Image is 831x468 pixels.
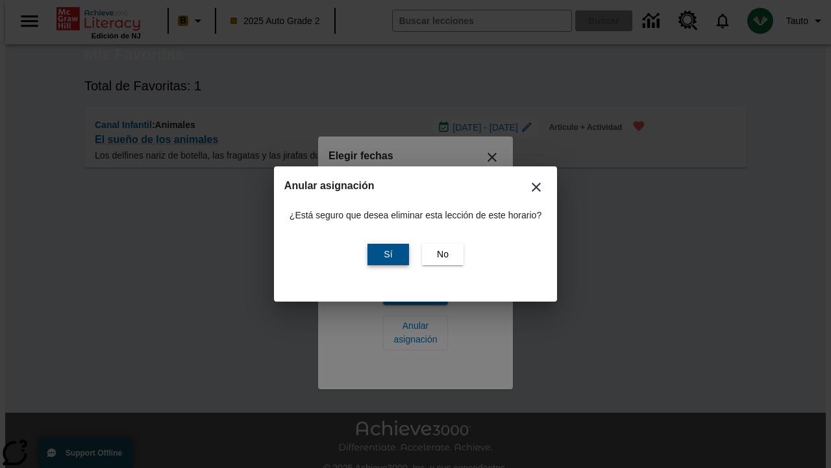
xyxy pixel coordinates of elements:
button: Cerrar [521,172,552,203]
h2: Anular asignación [284,177,547,195]
span: No [437,248,449,261]
button: No [422,244,464,265]
span: Sí [384,248,392,261]
p: ¿Está seguro que desea eliminar esta lección de este horario? [290,209,541,222]
button: Sí [367,244,409,265]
